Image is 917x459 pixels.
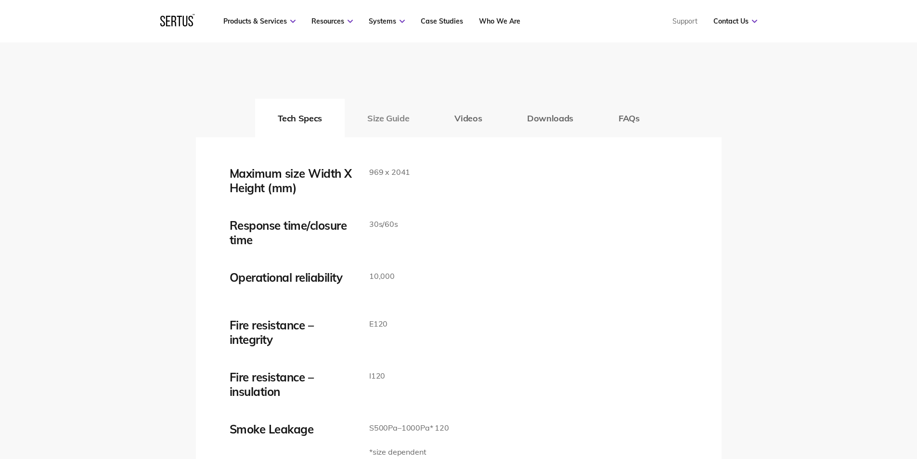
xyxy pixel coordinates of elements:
div: Operational reliability [230,270,355,285]
a: Systems [369,17,405,26]
button: Downloads [504,99,596,137]
div: Fire resistance – insulation [230,370,355,399]
a: Case Studies [421,17,463,26]
p: 10,000 [369,270,395,283]
button: Size Guide [345,99,432,137]
div: Response time/closure time [230,218,355,247]
a: Contact Us [713,17,757,26]
div: Maximum size Width X Height (mm) [230,166,355,195]
p: E120 [369,318,387,330]
p: 969 x 2041 [369,166,410,179]
p: *size dependent [369,446,449,459]
p: I120 [369,370,385,382]
a: Resources [311,17,353,26]
p: 30s/60s [369,218,398,231]
div: Smoke Leakage [230,422,355,436]
a: Who We Are [479,17,520,26]
div: Fire resistance – integrity [230,318,355,347]
a: Products & Services [223,17,296,26]
button: FAQs [596,99,662,137]
button: Videos [432,99,504,137]
a: Support [672,17,697,26]
p: S500Pa–1000Pa* 120 [369,422,449,434]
